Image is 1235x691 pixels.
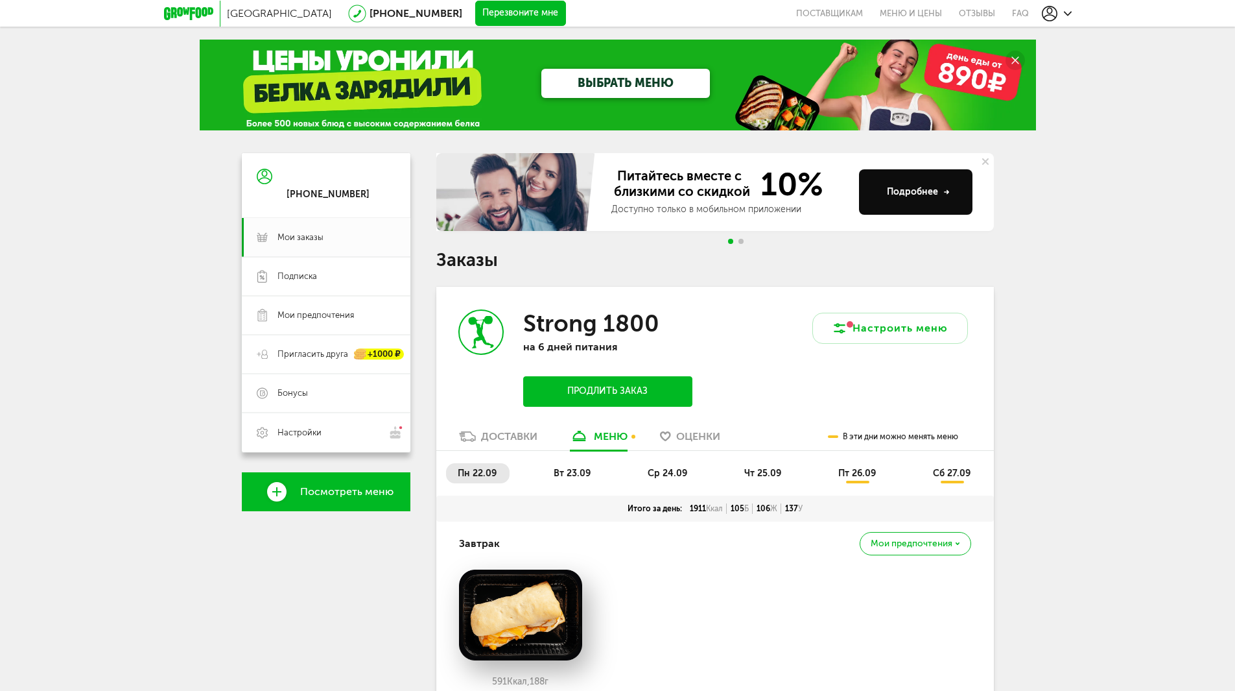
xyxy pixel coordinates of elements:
[242,296,410,335] a: Мои предпочтения
[436,153,598,231] img: family-banner.579af9d.jpg
[242,257,410,296] a: Подписка
[753,503,781,514] div: 106
[545,676,548,687] span: г
[541,69,710,98] a: ВЫБРАТЬ МЕНЮ
[554,468,591,479] span: вт 23.09
[277,427,322,439] span: Настройки
[648,468,687,479] span: ср 24.09
[887,186,950,199] div: Подробнее
[594,430,628,442] div: меню
[744,504,749,513] span: Б
[611,168,753,200] span: Питайтесь вместе с близкими со скидкой
[523,376,692,407] button: Продлить заказ
[277,271,317,282] span: Подписка
[458,468,497,479] span: пн 22.09
[370,7,462,19] a: [PHONE_NUMBER]
[523,309,659,337] h3: Strong 1800
[459,531,500,556] h4: Завтрак
[481,430,537,442] div: Доставки
[355,349,404,360] div: +1000 ₽
[753,168,823,200] span: 10%
[624,503,686,514] div: Итого за день:
[242,335,410,374] a: Пригласить друга +1000 ₽
[812,313,968,344] button: Настроить меню
[459,677,582,687] div: 591 188
[727,503,753,514] div: 105
[475,1,566,27] button: Перезвоните мне
[828,424,958,450] div: В эти дни можно менять меню
[563,430,634,450] a: меню
[523,341,692,353] p: на 6 дней питания
[738,239,744,244] span: Go to slide 2
[728,239,733,244] span: Go to slide 1
[242,218,410,257] a: Мои заказы
[242,413,410,452] a: Настройки
[676,430,720,442] span: Оценки
[706,504,723,513] span: Ккал
[507,676,530,687] span: Ккал,
[686,503,727,514] div: 1911
[933,468,970,479] span: сб 27.09
[871,539,952,548] span: Мои предпочтения
[277,348,348,360] span: Пригласить друга
[838,468,876,479] span: пт 26.09
[459,570,582,661] img: big_psj8Nh3MtzDMxZNy.png
[227,7,332,19] span: [GEOGRAPHIC_DATA]
[300,486,394,498] span: Посмотреть меню
[277,309,354,321] span: Мои предпочтения
[436,252,994,269] h1: Заказы
[242,472,410,511] a: Посмотреть меню
[770,504,777,513] span: Ж
[859,169,972,215] button: Подробнее
[798,504,803,513] span: У
[277,387,308,399] span: Бонусы
[242,374,410,413] a: Бонусы
[653,430,727,450] a: Оценки
[744,468,781,479] span: чт 25.09
[453,430,544,450] a: Доставки
[277,232,323,243] span: Мои заказы
[287,189,370,200] div: [PHONE_NUMBER]
[611,203,849,216] div: Доступно только в мобильном приложении
[781,503,806,514] div: 137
